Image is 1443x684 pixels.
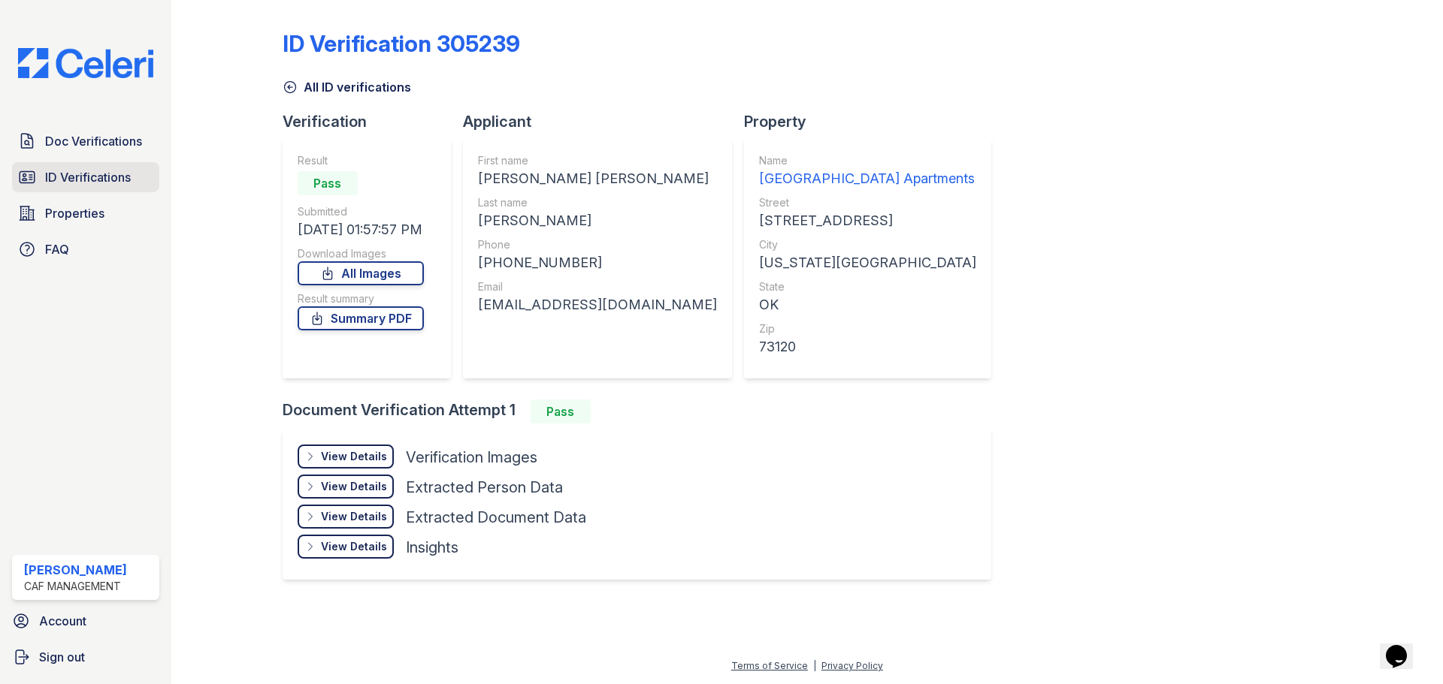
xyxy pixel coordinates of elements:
[321,449,387,464] div: View Details
[298,153,424,168] div: Result
[6,48,165,78] img: CE_Logo_Blue-a8612792a0a2168367f1c8372b55b34899dd931a85d93a1a3d3e32e68fde9ad4.png
[12,234,159,264] a: FAQ
[478,153,717,168] div: First name
[759,279,976,294] div: State
[321,539,387,554] div: View Details
[478,294,717,315] div: [EMAIL_ADDRESS][DOMAIN_NAME]
[759,195,976,210] div: Street
[321,509,387,524] div: View Details
[478,279,717,294] div: Email
[12,162,159,192] a: ID Verifications
[298,204,424,219] div: Submitted
[759,168,976,189] div: [GEOGRAPHIC_DATA] Apartments
[45,132,142,150] span: Doc Verifications
[298,246,424,261] div: Download Images
[283,30,520,57] div: ID Verification 305239
[321,479,387,494] div: View Details
[731,660,808,671] a: Terms of Service
[821,660,883,671] a: Privacy Policy
[759,321,976,336] div: Zip
[744,111,1003,132] div: Property
[406,537,458,558] div: Insights
[478,237,717,252] div: Phone
[478,252,717,273] div: [PHONE_NUMBER]
[298,219,424,240] div: [DATE] 01:57:57 PM
[298,171,358,195] div: Pass
[45,168,131,186] span: ID Verifications
[39,612,86,630] span: Account
[39,648,85,666] span: Sign out
[813,660,816,671] div: |
[759,153,976,189] a: Name [GEOGRAPHIC_DATA] Apartments
[24,579,127,594] div: CAF Management
[759,294,976,315] div: OK
[531,399,591,423] div: Pass
[1380,624,1428,669] iframe: chat widget
[759,237,976,252] div: City
[406,477,563,498] div: Extracted Person Data
[298,261,424,285] a: All Images
[283,111,463,132] div: Verification
[298,306,424,330] a: Summary PDF
[478,168,717,189] div: [PERSON_NAME] [PERSON_NAME]
[24,561,127,579] div: [PERSON_NAME]
[283,78,411,96] a: All ID verifications
[478,195,717,210] div: Last name
[463,111,744,132] div: Applicant
[759,210,976,231] div: [STREET_ADDRESS]
[6,642,165,672] a: Sign out
[478,210,717,231] div: [PERSON_NAME]
[283,399,1003,423] div: Document Verification Attempt 1
[406,507,586,528] div: Extracted Document Data
[759,252,976,273] div: [US_STATE][GEOGRAPHIC_DATA]
[6,606,165,636] a: Account
[406,447,537,468] div: Verification Images
[45,204,104,222] span: Properties
[298,291,424,306] div: Result summary
[759,153,976,168] div: Name
[12,198,159,228] a: Properties
[759,336,976,357] div: 73120
[12,126,159,156] a: Doc Verifications
[45,240,69,258] span: FAQ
